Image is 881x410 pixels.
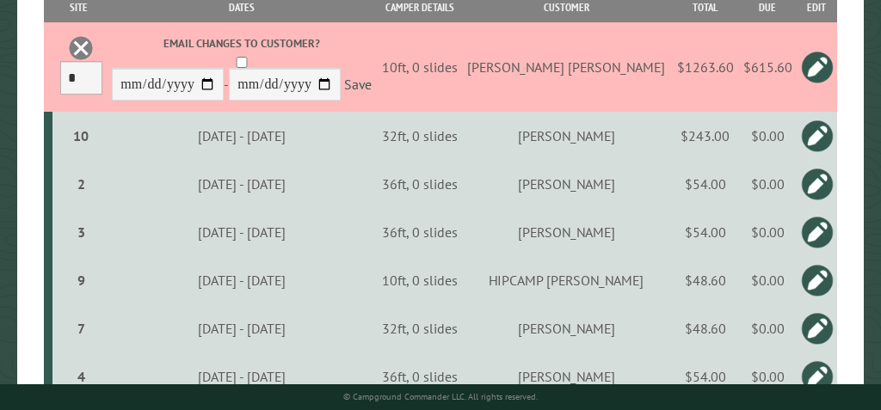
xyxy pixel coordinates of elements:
[59,320,102,337] div: 7
[379,22,462,112] td: 10ft, 0 slides
[59,223,102,241] div: 3
[462,22,671,112] td: [PERSON_NAME] [PERSON_NAME]
[108,35,376,52] label: Email changes to customer?
[462,160,671,208] td: [PERSON_NAME]
[108,272,376,289] div: [DATE] - [DATE]
[671,256,740,304] td: $48.60
[379,160,462,208] td: 36ft, 0 slides
[462,112,671,160] td: [PERSON_NAME]
[462,304,671,352] td: [PERSON_NAME]
[671,304,740,352] td: $48.60
[671,160,740,208] td: $54.00
[108,127,376,144] div: [DATE] - [DATE]
[671,352,740,401] td: $54.00
[740,304,796,352] td: $0.00
[379,304,462,352] td: 32ft, 0 slides
[343,391,538,402] small: © Campground Commander LLC. All rights reserved.
[59,127,102,144] div: 10
[740,112,796,160] td: $0.00
[68,35,94,61] a: Delete this reservation
[108,368,376,385] div: [DATE] - [DATE]
[462,352,671,401] td: [PERSON_NAME]
[379,112,462,160] td: 32ft, 0 slides
[671,22,740,112] td: $1263.60
[671,112,740,160] td: $243.00
[462,256,671,304] td: HIPCAMP [PERSON_NAME]
[379,256,462,304] td: 10ft, 0 slides
[740,22,796,112] td: $615.60
[344,76,372,94] a: Save
[108,35,376,105] div: -
[740,160,796,208] td: $0.00
[740,256,796,304] td: $0.00
[59,368,102,385] div: 4
[59,175,102,193] div: 2
[671,208,740,256] td: $54.00
[108,175,376,193] div: [DATE] - [DATE]
[108,223,376,241] div: [DATE] - [DATE]
[379,352,462,401] td: 36ft, 0 slides
[379,208,462,256] td: 36ft, 0 slides
[740,208,796,256] td: $0.00
[740,352,796,401] td: $0.00
[108,320,376,337] div: [DATE] - [DATE]
[59,272,102,289] div: 9
[462,208,671,256] td: [PERSON_NAME]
